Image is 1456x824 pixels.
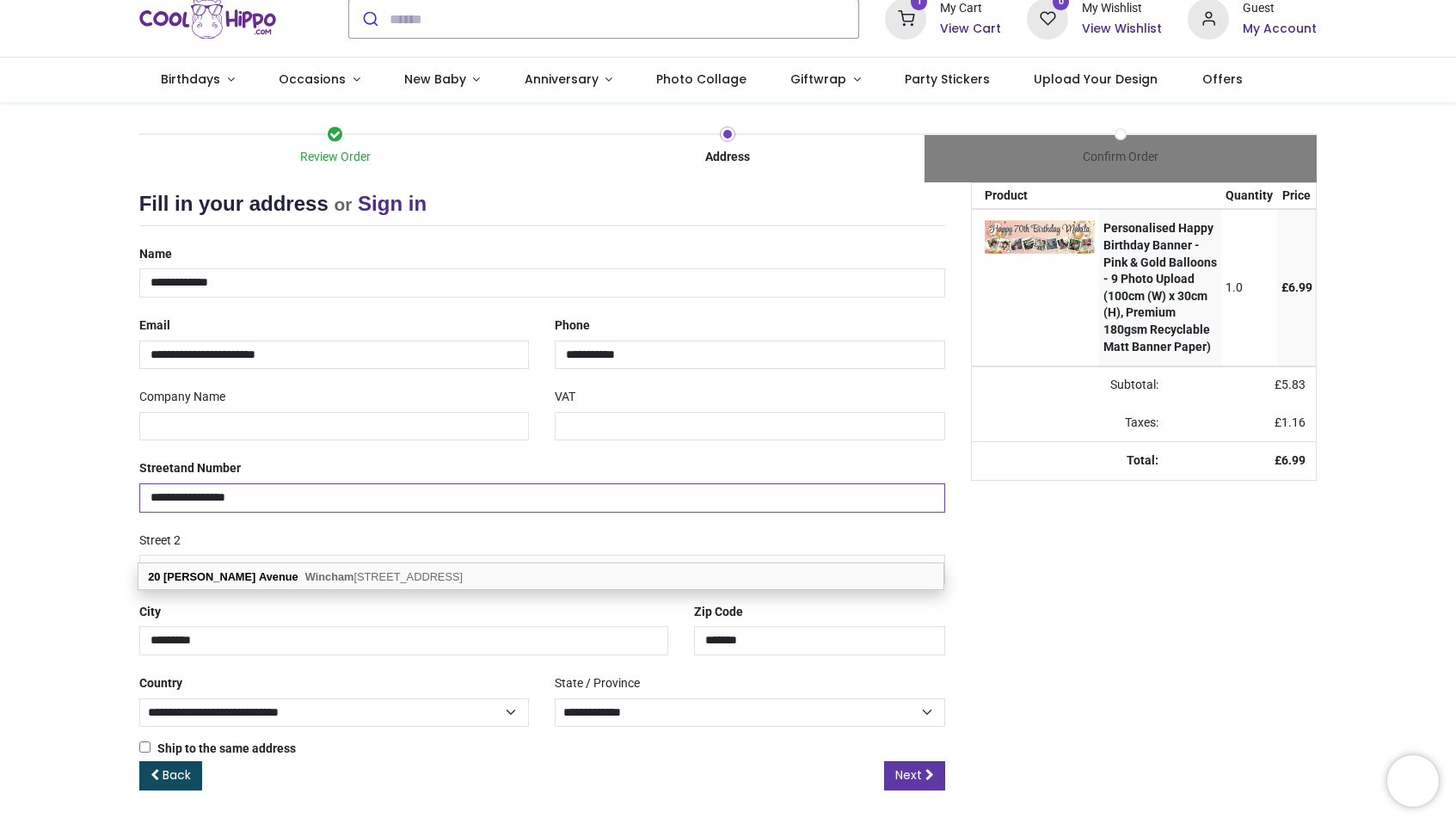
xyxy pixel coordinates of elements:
[972,366,1169,404] td: Subtotal:
[555,669,640,698] label: State / Province
[138,563,943,590] div: address list
[525,71,599,88] span: Anniversary
[925,149,1318,166] div: Confirm Order
[1027,11,1068,25] a: 0
[1082,21,1162,38] a: View Wishlist
[139,58,257,102] a: Birthdays
[163,766,191,784] span: Back
[1034,71,1158,88] span: Upload Your Design
[885,11,926,25] a: 1
[555,311,590,341] label: Phone
[555,383,575,412] label: VAT
[139,598,161,627] label: City
[259,570,298,583] b: Avenue
[139,741,296,758] label: Ship to the same address
[279,71,346,88] span: Occasions
[139,149,532,166] div: Review Order
[531,149,925,166] div: Address
[139,192,329,215] span: Fill in your address
[1275,378,1305,391] span: £
[1127,453,1158,467] strong: Total:
[1221,183,1277,209] th: Quantity
[1281,415,1305,429] span: 1.16
[139,240,172,269] label: Name
[256,58,382,102] a: Occasions
[161,71,220,88] span: Birthdays
[502,58,635,102] a: Anniversary
[305,570,463,583] span: [STREET_ADDRESS]
[305,570,354,583] b: Wincham
[1103,221,1217,353] strong: Personalised Happy Birthday Banner - Pink & Gold Balloons - 9 Photo Upload (100cm (W) x 30cm (H),...
[139,383,225,412] label: Company Name
[139,526,181,556] label: Street 2
[884,761,945,790] a: Next
[139,669,182,698] label: Country
[985,220,1095,254] img: A8WOfmlsLhoWAAAAAElFTkSuQmCC
[656,71,746,88] span: Photo Collage
[1275,453,1305,467] strong: £
[790,71,846,88] span: Giftwrap
[1281,453,1305,467] span: 6.99
[1281,378,1305,391] span: 5.83
[1281,280,1312,294] span: £
[972,183,1099,209] th: Product
[174,461,241,475] span: and Number
[382,58,502,102] a: New Baby
[905,71,990,88] span: Party Stickers
[1277,183,1317,209] th: Price
[694,598,743,627] label: Zip Code
[1226,280,1273,297] div: 1.0
[334,194,352,214] small: or
[1202,71,1243,88] span: Offers
[1288,280,1312,294] span: 6.99
[404,71,466,88] span: New Baby
[148,570,160,583] b: 20
[358,192,427,215] a: Sign in
[1387,755,1439,807] iframe: Brevo live chat
[895,766,922,784] span: Next
[769,58,883,102] a: Giftwrap
[139,311,170,341] label: Email
[972,404,1169,442] td: Taxes:
[163,570,255,583] b: [PERSON_NAME]
[1275,415,1305,429] span: £
[940,21,1001,38] a: View Cart
[139,454,241,483] label: Street
[1243,21,1317,38] a: My Account
[139,741,151,753] input: Ship to the same address
[139,761,202,790] a: Back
